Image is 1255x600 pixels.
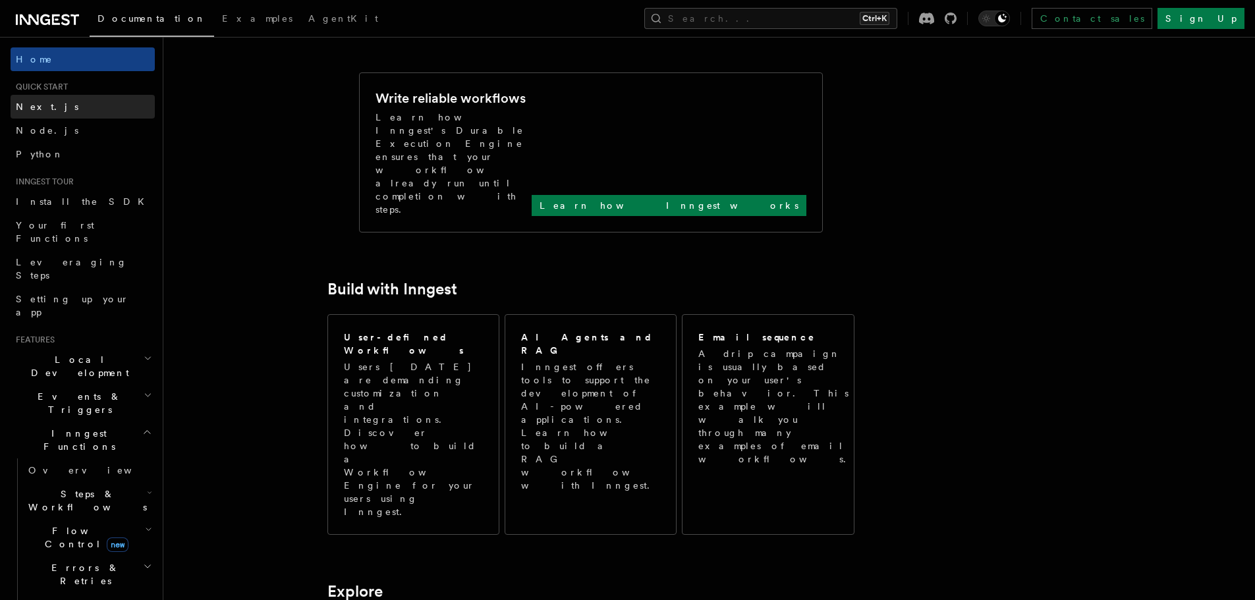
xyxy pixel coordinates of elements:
[540,199,798,212] p: Learn how Inngest works
[16,149,64,159] span: Python
[698,331,816,344] h2: Email sequence
[644,8,897,29] button: Search...Ctrl+K
[23,519,155,556] button: Flow Controlnew
[16,294,129,317] span: Setting up your app
[23,487,147,514] span: Steps & Workflows
[532,195,806,216] a: Learn how Inngest works
[11,427,142,453] span: Inngest Functions
[23,561,143,587] span: Errors & Retries
[11,95,155,119] a: Next.js
[28,465,164,476] span: Overview
[11,250,155,287] a: Leveraging Steps
[90,4,214,37] a: Documentation
[214,4,300,36] a: Examples
[16,125,78,136] span: Node.js
[11,353,144,379] span: Local Development
[16,101,78,112] span: Next.js
[11,287,155,324] a: Setting up your app
[682,314,854,535] a: Email sequenceA drip campaign is usually based on your user's behavior. This example will walk yo...
[11,385,155,422] button: Events & Triggers
[860,12,889,25] kbd: Ctrl+K
[16,257,127,281] span: Leveraging Steps
[505,314,677,535] a: AI Agents and RAGInngest offers tools to support the development of AI-powered applications. Lear...
[98,13,206,24] span: Documentation
[23,524,145,551] span: Flow Control
[1157,8,1244,29] a: Sign Up
[16,196,152,207] span: Install the SDK
[11,390,144,416] span: Events & Triggers
[11,82,68,92] span: Quick start
[521,331,662,357] h2: AI Agents and RAG
[11,142,155,166] a: Python
[23,458,155,482] a: Overview
[11,335,55,345] span: Features
[327,280,457,298] a: Build with Inngest
[11,190,155,213] a: Install the SDK
[11,177,74,187] span: Inngest tour
[11,422,155,458] button: Inngest Functions
[222,13,293,24] span: Examples
[698,347,854,466] p: A drip campaign is usually based on your user's behavior. This example will walk you through many...
[1032,8,1152,29] a: Contact sales
[376,111,532,216] p: Learn how Inngest's Durable Execution Engine ensures that your workflow already run until complet...
[327,314,499,535] a: User-defined WorkflowsUsers [DATE] are demanding customization and integrations. Discover how to ...
[521,360,662,492] p: Inngest offers tools to support the development of AI-powered applications. Learn how to build a ...
[344,360,483,518] p: Users [DATE] are demanding customization and integrations. Discover how to build a Workflow Engin...
[11,119,155,142] a: Node.js
[376,89,526,107] h2: Write reliable workflows
[978,11,1010,26] button: Toggle dark mode
[308,13,378,24] span: AgentKit
[23,556,155,593] button: Errors & Retries
[11,47,155,71] a: Home
[11,213,155,250] a: Your first Functions
[23,482,155,519] button: Steps & Workflows
[344,331,483,357] h2: User-defined Workflows
[16,220,94,244] span: Your first Functions
[11,348,155,385] button: Local Development
[16,53,53,66] span: Home
[300,4,386,36] a: AgentKit
[107,537,128,552] span: new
